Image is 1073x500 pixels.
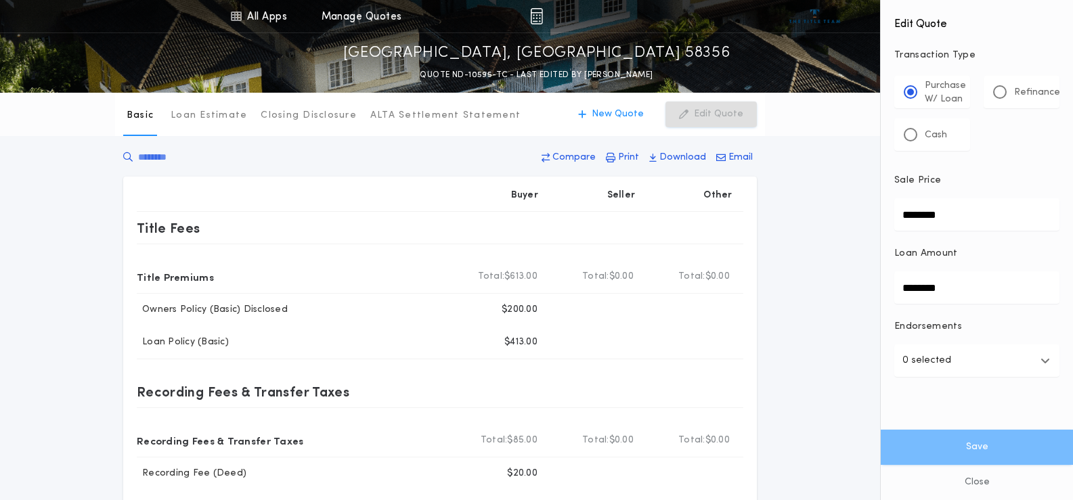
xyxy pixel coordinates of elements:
[618,151,639,164] p: Print
[705,270,730,283] span: $0.00
[925,129,947,142] p: Cash
[728,151,753,164] p: Email
[607,189,636,202] p: Seller
[894,8,1059,32] h4: Edit Quote
[602,145,643,170] button: Print
[705,434,730,447] span: $0.00
[552,151,596,164] p: Compare
[137,381,349,403] p: Recording Fees & Transfer Taxes
[881,465,1073,500] button: Close
[894,174,941,187] p: Sale Price
[504,270,538,283] span: $613.00
[511,189,538,202] p: Buyer
[137,266,214,288] p: Title Premiums
[137,336,229,349] p: Loan Policy (Basic)
[894,247,958,260] p: Loan Amount
[609,434,634,447] span: $0.00
[712,145,757,170] button: Email
[592,108,644,121] p: New Quote
[481,434,508,447] b: Total:
[370,109,521,122] p: ALTA Settlement Statement
[504,336,538,349] p: $413.00
[894,344,1059,377] button: 0 selected
[894,49,1059,62] p: Transaction Type
[609,270,634,283] span: $0.00
[530,8,543,24] img: img
[261,109,357,122] p: Closing Disclosure
[171,109,247,122] p: Loan Estimate
[507,467,538,480] p: $20.00
[704,189,732,202] p: Other
[127,109,154,122] p: Basic
[137,430,304,451] p: Recording Fees & Transfer Taxes
[137,217,200,239] p: Title Fees
[137,303,288,317] p: Owners Policy (Basic) Disclosed
[678,270,705,283] b: Total:
[507,434,538,447] span: $85.00
[582,434,609,447] b: Total:
[565,101,657,127] button: New Quote
[665,101,757,127] button: Edit Quote
[678,434,705,447] b: Total:
[659,151,706,164] p: Download
[694,108,743,121] p: Edit Quote
[881,430,1073,465] button: Save
[343,43,730,64] p: [GEOGRAPHIC_DATA], [GEOGRAPHIC_DATA] 58356
[582,270,609,283] b: Total:
[502,303,538,317] p: $200.00
[1014,86,1060,99] p: Refinance
[894,320,1059,334] p: Endorsements
[894,271,1059,304] input: Loan Amount
[902,353,951,369] p: 0 selected
[894,198,1059,231] input: Sale Price
[645,145,710,170] button: Download
[478,270,505,283] b: Total:
[789,9,840,23] img: vs-icon
[538,145,600,170] button: Compare
[137,467,246,480] p: Recording Fee (Deed)
[925,79,966,106] p: Purchase W/ Loan
[420,68,653,82] p: QUOTE ND-10595-TC - LAST EDITED BY [PERSON_NAME]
